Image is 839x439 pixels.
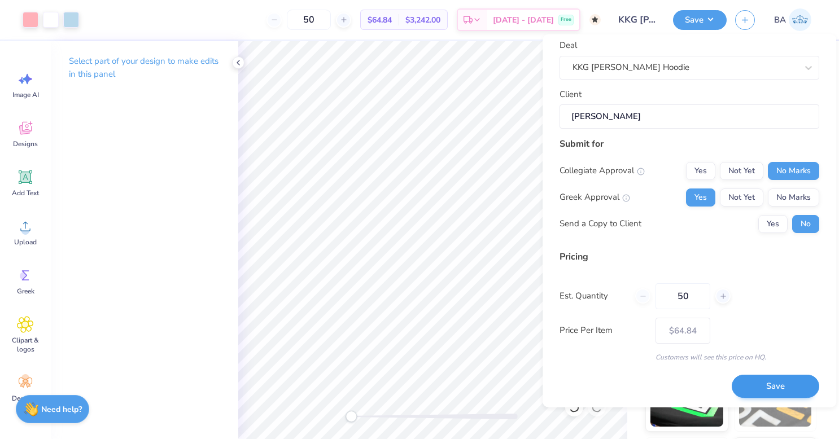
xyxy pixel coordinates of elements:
span: [DATE] - [DATE] [493,14,554,26]
div: Customers will see this price on HQ. [560,352,819,362]
span: Greek [17,287,34,296]
input: – – [656,283,710,309]
button: Not Yet [720,188,763,206]
button: Save [673,10,727,30]
span: $64.84 [368,14,392,26]
div: Send a Copy to Client [560,217,641,230]
input: – – [287,10,331,30]
button: No Marks [768,188,819,206]
a: BA [769,8,816,31]
button: Save [732,375,819,398]
input: Untitled Design [609,8,665,31]
strong: Need help? [41,404,82,415]
span: Image AI [12,90,39,99]
img: Beth Anne Fox [789,8,811,31]
div: Greek Approval [560,191,630,204]
label: Price Per Item [560,324,647,337]
span: Clipart & logos [7,336,44,354]
div: Accessibility label [346,411,357,422]
button: No Marks [768,161,819,179]
button: Yes [686,161,715,179]
p: Select part of your design to make edits in this panel [69,55,220,81]
label: Client [560,87,582,100]
label: Est. Quantity [560,289,627,302]
span: Decorate [12,394,39,403]
span: Designs [13,139,38,148]
button: Not Yet [720,161,763,179]
span: Upload [14,238,37,247]
span: Add Text [12,188,39,197]
span: $3,242.00 [405,14,440,26]
button: Yes [758,214,788,232]
span: BA [774,14,786,27]
div: Submit for [560,137,819,150]
label: Deal [560,39,577,52]
button: No [792,214,819,232]
input: e.g. Ethan Linker [560,104,819,129]
div: Pricing [560,249,819,263]
span: Free [561,16,571,24]
button: Yes [686,188,715,206]
div: Collegiate Approval [560,164,645,177]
